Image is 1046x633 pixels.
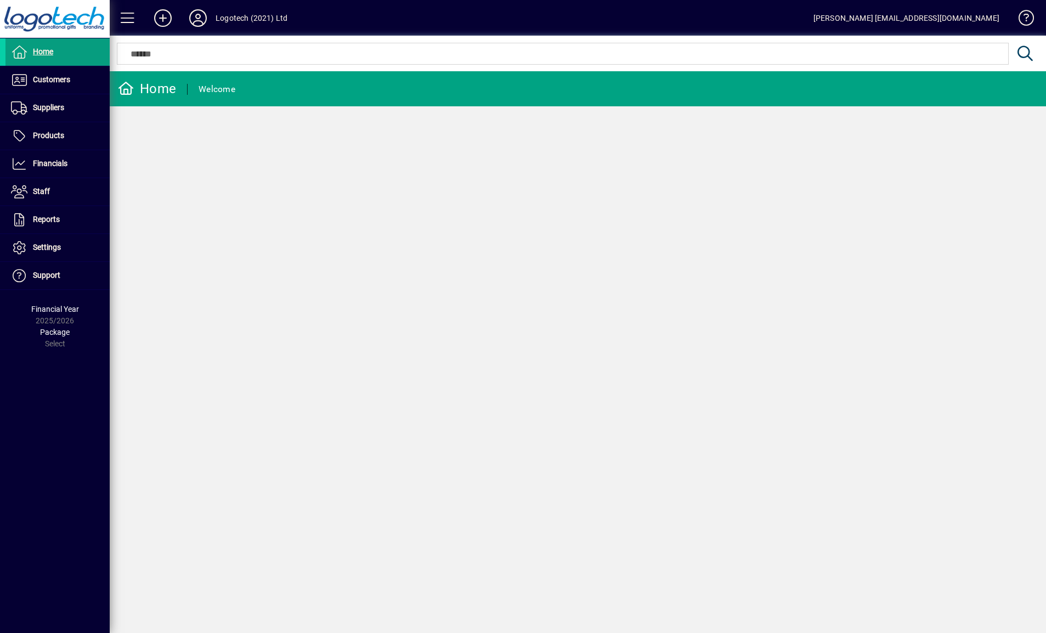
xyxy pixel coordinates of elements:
[33,47,53,56] span: Home
[1010,2,1032,38] a: Knowledge Base
[199,81,235,98] div: Welcome
[33,75,70,84] span: Customers
[5,150,110,178] a: Financials
[118,80,176,98] div: Home
[145,8,180,28] button: Add
[40,328,70,337] span: Package
[5,66,110,94] a: Customers
[813,9,999,27] div: [PERSON_NAME] [EMAIL_ADDRESS][DOMAIN_NAME]
[5,178,110,206] a: Staff
[180,8,216,28] button: Profile
[5,234,110,261] a: Settings
[31,305,79,313] span: Financial Year
[33,159,67,168] span: Financials
[33,103,64,112] span: Suppliers
[5,262,110,289] a: Support
[5,122,110,150] a: Products
[216,9,287,27] div: Logotech (2021) Ltd
[33,271,60,280] span: Support
[5,94,110,122] a: Suppliers
[5,206,110,233] a: Reports
[33,187,50,196] span: Staff
[33,215,60,224] span: Reports
[33,131,64,140] span: Products
[33,243,61,252] span: Settings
